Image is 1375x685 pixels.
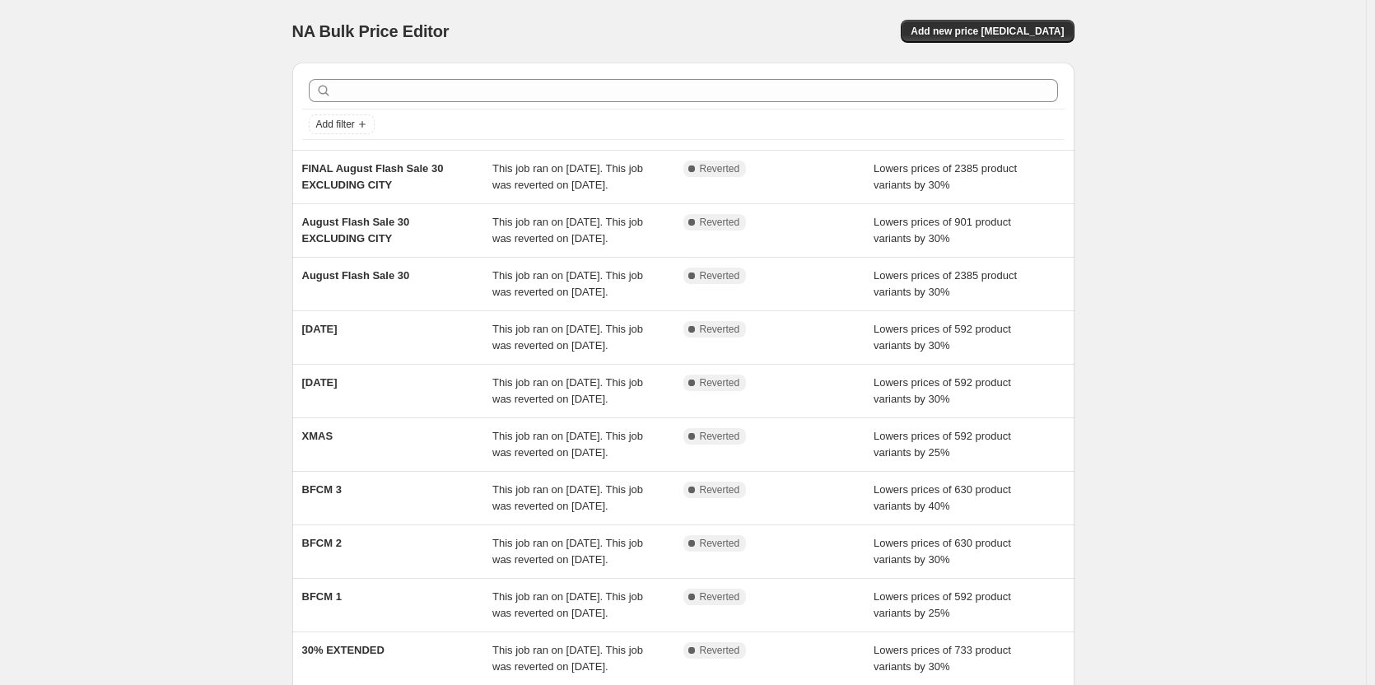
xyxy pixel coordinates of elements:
span: NA Bulk Price Editor [292,22,450,40]
span: August Flash Sale 30 EXCLUDING CITY [302,216,410,245]
span: This job ran on [DATE]. This job was reverted on [DATE]. [492,537,643,566]
span: This job ran on [DATE]. This job was reverted on [DATE]. [492,644,643,673]
span: BFCM 3 [302,483,342,496]
span: Lowers prices of 592 product variants by 30% [874,323,1011,352]
button: Add new price [MEDICAL_DATA] [901,20,1074,43]
span: Add new price [MEDICAL_DATA] [911,25,1064,38]
span: This job ran on [DATE]. This job was reverted on [DATE]. [492,162,643,191]
span: Reverted [700,216,740,229]
span: XMAS [302,430,333,442]
span: Lowers prices of 901 product variants by 30% [874,216,1011,245]
span: [DATE] [302,323,338,335]
span: Reverted [700,323,740,336]
span: This job ran on [DATE]. This job was reverted on [DATE]. [492,590,643,619]
span: Reverted [700,644,740,657]
span: BFCM 1 [302,590,342,603]
span: Add filter [316,118,355,131]
span: Lowers prices of 592 product variants by 30% [874,376,1011,405]
span: Lowers prices of 592 product variants by 25% [874,430,1011,459]
span: This job ran on [DATE]. This job was reverted on [DATE]. [492,376,643,405]
span: This job ran on [DATE]. This job was reverted on [DATE]. [492,269,643,298]
span: This job ran on [DATE]. This job was reverted on [DATE]. [492,216,643,245]
span: Reverted [700,590,740,603]
span: Reverted [700,269,740,282]
span: Lowers prices of 630 product variants by 40% [874,483,1011,512]
span: Lowers prices of 2385 product variants by 30% [874,269,1017,298]
span: This job ran on [DATE]. This job was reverted on [DATE]. [492,430,643,459]
span: [DATE] [302,376,338,389]
span: Lowers prices of 733 product variants by 30% [874,644,1011,673]
span: 30% EXTENDED [302,644,385,656]
span: This job ran on [DATE]. This job was reverted on [DATE]. [492,483,643,512]
span: Reverted [700,430,740,443]
span: BFCM 2 [302,537,342,549]
span: Reverted [700,537,740,550]
span: August Flash Sale 30 [302,269,410,282]
span: Reverted [700,483,740,496]
span: Lowers prices of 630 product variants by 30% [874,537,1011,566]
span: Lowers prices of 2385 product variants by 30% [874,162,1017,191]
span: Reverted [700,162,740,175]
span: Lowers prices of 592 product variants by 25% [874,590,1011,619]
span: This job ran on [DATE]. This job was reverted on [DATE]. [492,323,643,352]
span: Reverted [700,376,740,389]
button: Add filter [309,114,375,134]
span: FINAL August Flash Sale 30 EXCLUDING CITY [302,162,444,191]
